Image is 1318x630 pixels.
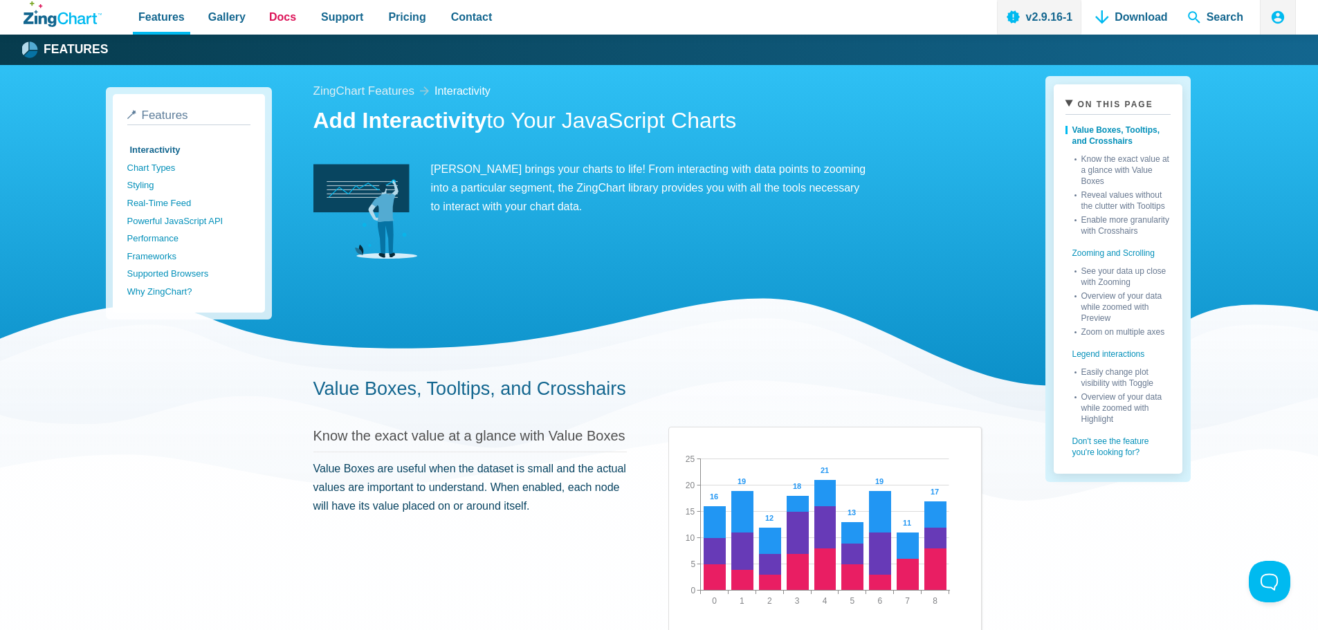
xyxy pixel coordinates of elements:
[321,8,363,26] span: Support
[313,428,625,443] a: Know the exact value at a glance with Value Boxes
[1065,425,1171,462] a: Don't see the feature you're looking for?
[434,82,491,100] a: interactivity
[1065,120,1171,151] a: Value Boxes, Tooltips, and Crosshairs
[388,8,425,26] span: Pricing
[1065,96,1171,115] summary: On This Page
[1074,263,1171,288] a: See your data up close with Zooming
[1074,187,1171,212] a: Reveal values without the clutter with Tooltips
[1065,337,1171,364] a: Legend interactions
[127,109,250,125] a: Features
[24,39,109,60] a: Features
[1074,151,1171,187] a: Know the exact value at a glance with Value Boxes
[313,160,417,263] img: Interactivity Image
[313,378,626,399] a: Value Boxes, Tooltips, and Crosshairs
[1074,364,1171,389] a: Easily change plot visibility with Toggle
[1065,237,1171,263] a: Zooming and Scrolling
[127,265,250,283] a: Supported Browsers
[44,44,109,56] strong: Features
[24,1,102,27] a: ZingChart Logo. Click to return to the homepage
[313,106,982,138] h1: to Your JavaScript Charts
[269,8,296,26] span: Docs
[313,108,487,133] strong: Add Interactivity
[1249,561,1290,602] iframe: Toggle Customer Support
[138,8,185,26] span: Features
[1074,324,1171,337] a: Zoom on multiple axes
[127,212,250,230] a: Powerful JavaScript API
[127,248,250,266] a: Frameworks
[127,230,250,248] a: Performance
[313,82,414,102] a: ZingChart Features
[127,176,250,194] a: Styling
[127,141,250,159] a: Interactivity
[1074,389,1171,425] a: Overview of your data while zoomed with Highlight
[451,8,493,26] span: Contact
[127,194,250,212] a: Real-Time Feed
[208,8,246,26] span: Gallery
[142,109,188,122] span: Features
[127,159,250,177] a: Chart Types
[1074,212,1171,237] a: Enable more granularity with Crosshairs
[1074,288,1171,324] a: Overview of your data while zoomed with Preview
[313,459,627,516] p: Value Boxes are useful when the dataset is small and the actual values are important to understan...
[127,283,250,301] a: Why ZingChart?
[313,160,867,216] p: [PERSON_NAME] brings your charts to life! From interacting with data points to zooming into a par...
